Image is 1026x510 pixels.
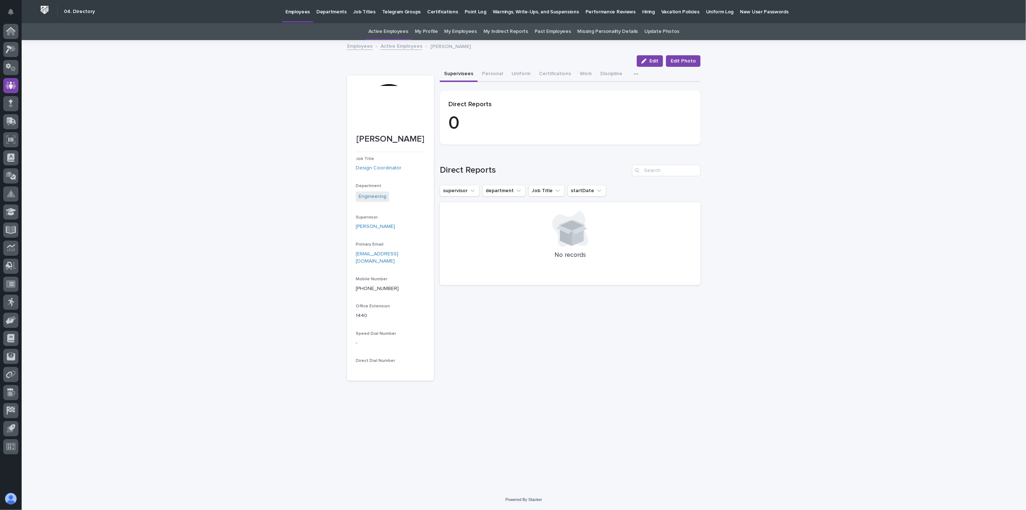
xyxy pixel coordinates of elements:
p: 1440 [356,312,425,320]
span: Office Extension [356,304,390,308]
a: My Profile [415,23,438,40]
a: My Indirect Reports [483,23,528,40]
button: Discipline [596,67,627,82]
img: Workspace Logo [38,3,51,17]
div: Notifications [9,9,18,20]
a: Missing Personality Details [578,23,638,40]
a: Active Employees [368,23,408,40]
p: [PERSON_NAME] [356,134,425,144]
button: Certifications [535,67,575,82]
p: - [356,339,425,347]
button: startDate [567,185,606,196]
a: Update Photos [644,23,679,40]
a: Employees [347,42,373,50]
button: department [482,185,526,196]
button: Personal [478,67,507,82]
span: Edit [649,59,658,64]
a: Active Employees [381,42,422,50]
a: Powered By Stacker [505,497,542,502]
a: [PERSON_NAME] [356,223,395,230]
p: Direct Reports [448,101,692,109]
a: Engineering [359,193,386,200]
a: [PHONE_NUMBER] [356,286,399,291]
p: 0 [448,113,692,134]
a: [EMAIL_ADDRESS][DOMAIN_NAME] [356,251,398,264]
button: Notifications [3,4,18,20]
h1: Direct Reports [440,165,629,176]
button: Job Title [529,185,565,196]
h2: 04. Directory [64,9,95,15]
span: Department [356,184,381,188]
span: Speed Dial Number [356,332,396,336]
a: Past Employees [535,23,571,40]
button: Uniform [507,67,535,82]
button: Supervisees [440,67,478,82]
span: Job Title [356,157,374,161]
span: Primary Email [356,242,383,247]
button: Edit Photo [666,55,701,67]
span: Edit Photo [671,57,696,65]
button: supervisor [440,185,479,196]
span: Mobile Number [356,277,387,281]
button: users-avatar [3,491,18,506]
span: Supervisor [356,215,378,220]
p: [PERSON_NAME] [430,42,471,50]
a: My Employees [444,23,477,40]
p: No records [448,251,692,259]
span: Direct Dial Number [356,359,395,363]
a: Design Coordinator [356,164,402,172]
input: Search [632,165,701,176]
button: Work [575,67,596,82]
button: Edit [637,55,663,67]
